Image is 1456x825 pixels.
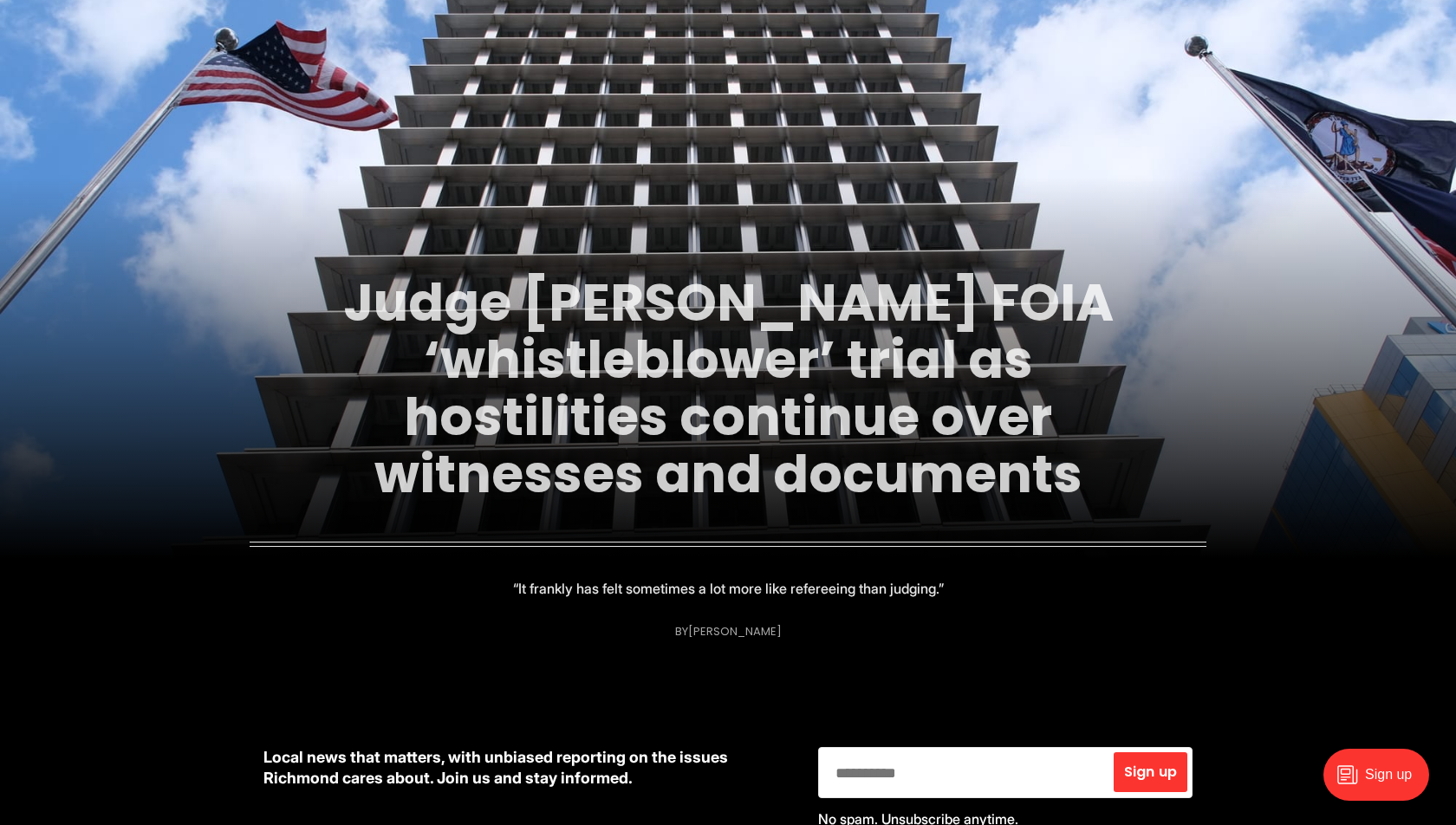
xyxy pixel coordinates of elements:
button: Sign up [1114,752,1187,792]
p: “It frankly has felt sometimes a lot more like refereeing than judging.” [513,576,944,601]
a: Judge [PERSON_NAME] FOIA ‘whistleblower’ trial as hostilities continue over witnesses and documents [343,266,1114,510]
a: [PERSON_NAME] [688,623,782,640]
iframe: portal-trigger [1309,740,1456,825]
span: Sign up [1124,765,1177,779]
p: Local news that matters, with unbiased reporting on the issues Richmond cares about. Join us and ... [263,747,790,789]
div: By [675,625,782,638]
